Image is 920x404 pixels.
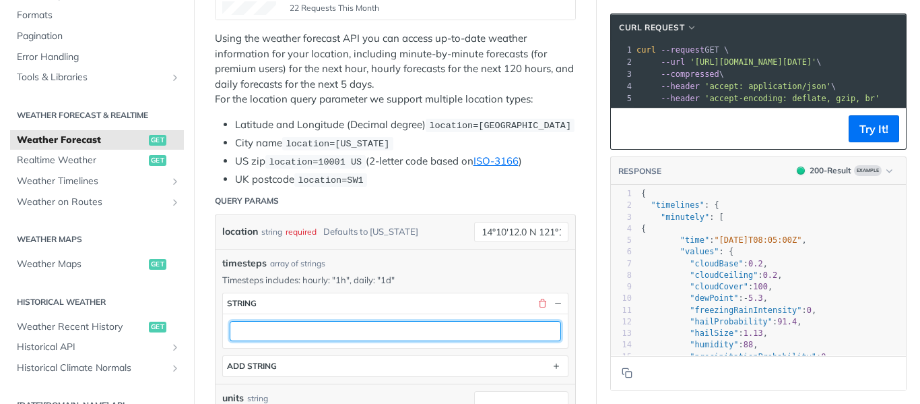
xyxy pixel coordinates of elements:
span: get [149,259,166,270]
span: "freezingRainIntensity" [690,306,801,315]
span: "[DATE]T08:05:00Z" [714,235,801,245]
span: 0 [807,306,812,315]
span: '[URL][DOMAIN_NAME][DATE]' [690,57,816,67]
span: --header [661,82,700,91]
h2: Weather Maps [10,233,184,246]
span: --compressed [661,69,719,79]
a: Pagination [10,26,184,47]
span: timesteps [222,256,267,270]
div: 12 [611,316,632,328]
span: \ [636,69,724,79]
span: "timelines" [651,200,704,210]
a: Error Handling [10,47,184,67]
span: 91.4 [777,317,797,326]
span: --url [661,57,685,67]
span: 1.13 [744,328,763,338]
div: ADD string [227,361,277,371]
span: : , [641,259,768,268]
div: 1 [611,188,632,200]
div: 10 [611,293,632,304]
span: cURL Request [619,22,684,34]
span: Weather Forecast [17,134,145,147]
button: string [223,293,568,314]
li: UK postcode [235,172,576,187]
div: string [227,298,257,308]
span: get [149,322,166,333]
span: "cloudCeiling" [690,270,758,280]
span: location=[US_STATE] [286,139,389,149]
span: : , [641,270,783,280]
a: Weather Mapsget [10,254,184,275]
h2: Historical Weather [10,296,184,308]
span: "cloudCover" [690,282,748,291]
div: string [261,222,282,241]
div: 3 [611,68,634,80]
a: Tools & LibrariesShow subpages for Tools & Libraries [10,67,184,88]
button: Try It! [849,115,899,142]
div: 15 [611,351,632,363]
button: Delete [536,297,548,310]
span: 0.2 [748,259,763,268]
button: Copy to clipboard [618,363,636,383]
span: \ [636,57,822,67]
span: "humidity" [690,340,738,349]
span: "precipitationProbability" [690,352,816,362]
span: : { [641,200,719,210]
span: "hailProbability" [690,317,773,326]
span: "dewPoint" [690,293,738,303]
span: Tools & Libraries [17,71,166,84]
div: 14 [611,339,632,351]
span: location=10001 US [269,157,362,167]
a: Weather TimelinesShow subpages for Weather Timelines [10,171,184,192]
span: Error Handling [17,51,180,64]
span: : [ [641,212,724,222]
span: Historical Climate Normals [17,362,166,375]
li: City name [235,136,576,151]
span: get [149,155,166,166]
label: location [222,222,258,241]
button: RESPONSE [618,165,662,178]
span: 5.3 [748,293,763,303]
button: Show subpages for Weather Timelines [170,176,180,187]
div: 2 [611,56,634,68]
a: Historical Climate NormalsShow subpages for Historical Climate Normals [10,358,184,378]
span: : , [641,293,768,303]
div: 2 [611,200,632,211]
span: : , [641,306,816,315]
span: location=SW1 [298,175,363,185]
button: 200200-ResultExample [790,164,899,177]
span: 88 [744,340,753,349]
span: Formats [17,9,180,22]
a: Weather on RoutesShow subpages for Weather on Routes [10,192,184,212]
div: Query Params [215,195,279,207]
span: : , [641,235,807,245]
span: : , [641,317,802,326]
canvas: Line Graph [222,1,276,15]
button: Copy to clipboard [618,119,636,139]
span: \ [636,82,836,91]
div: 5 [611,235,632,246]
span: Weather Recent History [17,320,145,334]
span: 0.2 [763,270,778,280]
div: 11 [611,305,632,316]
span: { [641,189,646,198]
span: 'accept-encoding: deflate, gzip, br' [704,94,880,103]
li: Latitude and Longitude (Decimal degree) [235,117,576,133]
span: "minutely" [661,212,709,222]
div: 9 [611,281,632,293]
span: get [149,135,166,146]
span: { [641,224,646,233]
span: GET \ [636,45,729,55]
div: 3 [611,212,632,223]
span: : , [641,282,773,291]
a: ISO-3166 [473,154,519,167]
span: "values" [680,247,719,256]
span: - [744,293,748,303]
span: location=[GEOGRAPHIC_DATA] [429,121,571,131]
div: 4 [611,80,634,92]
button: Show subpages for Historical Climate Normals [170,363,180,374]
span: : , [641,328,768,338]
span: --request [661,45,704,55]
span: --header [661,94,700,103]
span: 'accept: application/json' [704,82,831,91]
